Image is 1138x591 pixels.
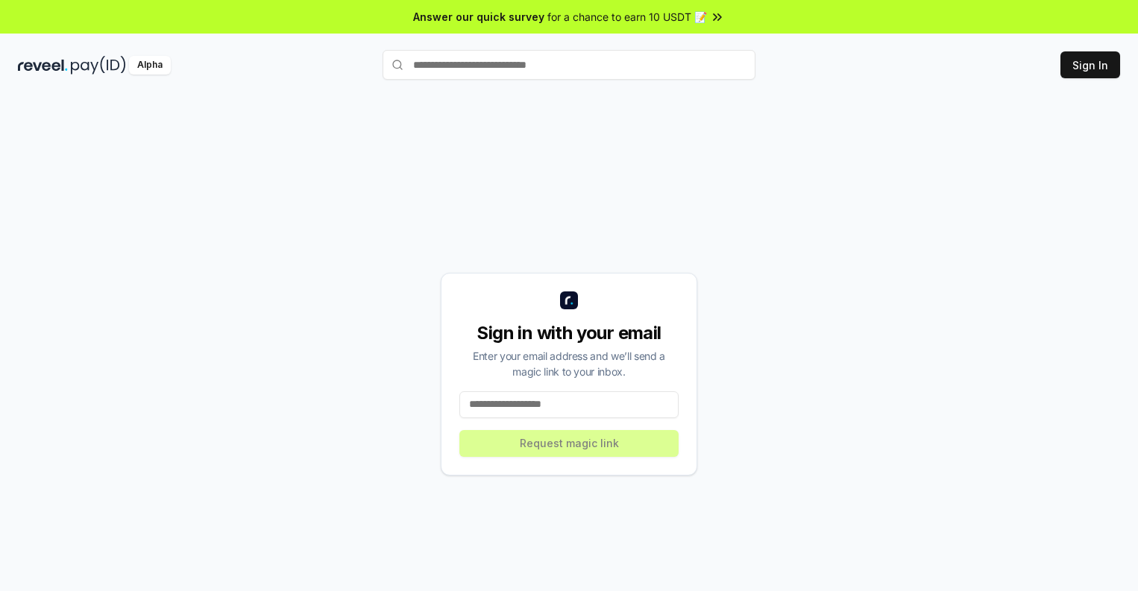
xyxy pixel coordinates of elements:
[413,9,544,25] span: Answer our quick survey
[18,56,68,75] img: reveel_dark
[560,291,578,309] img: logo_small
[71,56,126,75] img: pay_id
[1060,51,1120,78] button: Sign In
[129,56,171,75] div: Alpha
[547,9,707,25] span: for a chance to earn 10 USDT 📝
[459,321,679,345] div: Sign in with your email
[459,348,679,379] div: Enter your email address and we’ll send a magic link to your inbox.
